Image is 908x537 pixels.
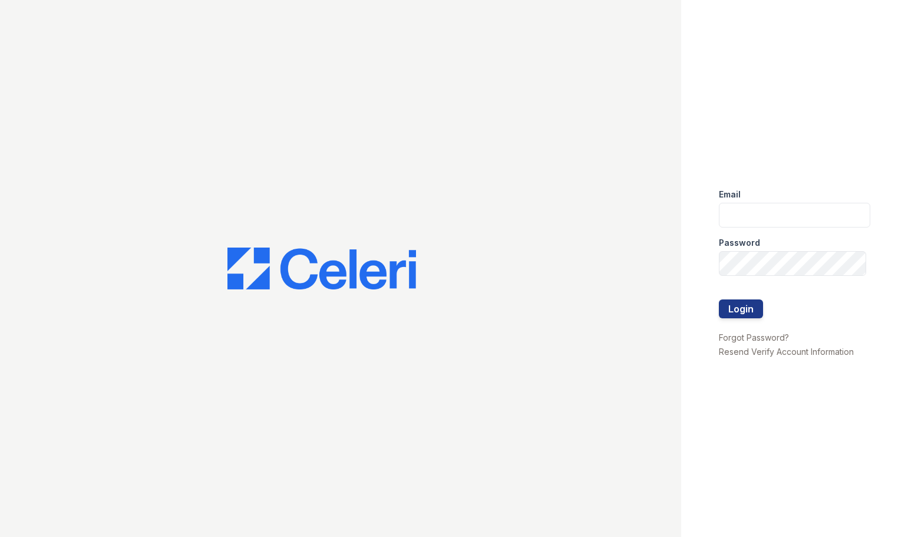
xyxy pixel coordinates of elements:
label: Password [719,237,760,249]
label: Email [719,189,741,200]
img: CE_Logo_Blue-a8612792a0a2168367f1c8372b55b34899dd931a85d93a1a3d3e32e68fde9ad4.png [227,248,416,290]
a: Forgot Password? [719,332,789,342]
a: Resend Verify Account Information [719,347,854,357]
button: Login [719,299,763,318]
